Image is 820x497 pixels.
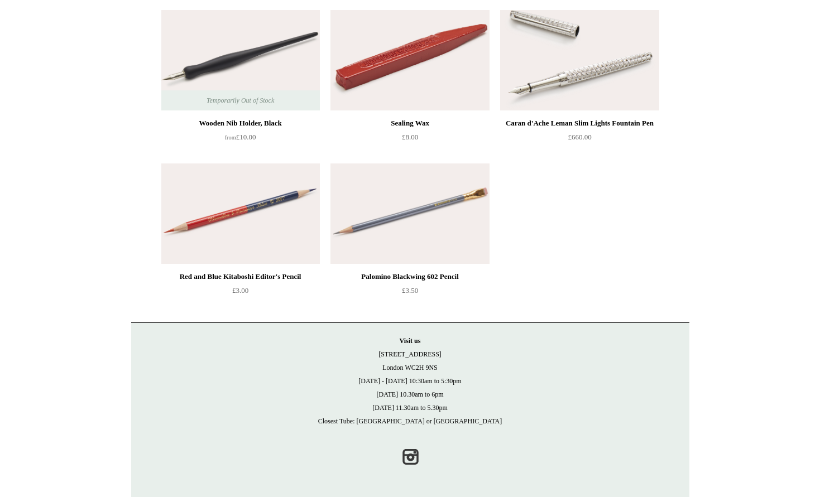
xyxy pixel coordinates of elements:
[330,163,489,264] img: Palomino Blackwing 602 Pencil
[195,90,285,110] span: Temporarily Out of Stock
[330,10,489,110] a: Sealing Wax Sealing Wax
[225,134,236,141] span: from
[232,286,248,295] span: £3.00
[402,133,418,141] span: £8.00
[330,117,489,162] a: Sealing Wax £8.00
[161,117,320,162] a: Wooden Nib Holder, Black from£10.00
[161,10,320,110] a: Wooden Nib Holder, Black Wooden Nib Holder, Black Temporarily Out of Stock
[161,270,320,316] a: Red and Blue Kitaboshi Editor's Pencil £3.00
[500,10,659,110] img: Caran d'Ache Leman Slim Lights Fountain Pen
[330,163,489,264] a: Palomino Blackwing 602 Pencil Palomino Blackwing 602 Pencil
[503,117,656,130] div: Caran d'Ache Leman Slim Lights Fountain Pen
[333,270,486,283] div: Palomino Blackwing 602 Pencil
[400,337,421,345] strong: Visit us
[161,163,320,264] img: Red and Blue Kitaboshi Editor's Pencil
[164,117,317,130] div: Wooden Nib Holder, Black
[500,117,659,162] a: Caran d'Ache Leman Slim Lights Fountain Pen £660.00
[161,163,320,264] a: Red and Blue Kitaboshi Editor's Pencil Red and Blue Kitaboshi Editor's Pencil
[330,10,489,110] img: Sealing Wax
[402,286,418,295] span: £3.50
[330,270,489,316] a: Palomino Blackwing 602 Pencil £3.50
[333,117,486,130] div: Sealing Wax
[398,445,423,469] a: Instagram
[164,270,317,283] div: Red and Blue Kitaboshi Editor's Pencil
[225,133,256,141] span: £10.00
[142,334,678,428] p: [STREET_ADDRESS] London WC2H 9NS [DATE] - [DATE] 10:30am to 5:30pm [DATE] 10.30am to 6pm [DATE] 1...
[161,10,320,110] img: Wooden Nib Holder, Black
[568,133,591,141] span: £660.00
[500,10,659,110] a: Caran d'Ache Leman Slim Lights Fountain Pen Caran d'Ache Leman Slim Lights Fountain Pen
